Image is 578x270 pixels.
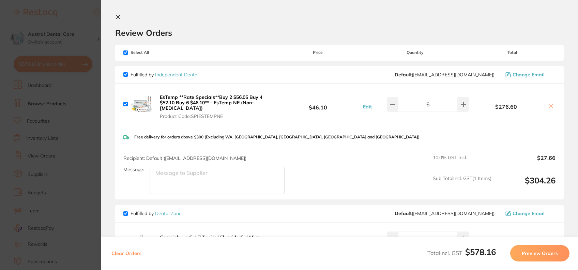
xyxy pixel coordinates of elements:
label: Message: [123,167,144,172]
span: Price [275,50,361,55]
span: Quantity [361,50,469,55]
b: Default [395,72,412,78]
span: 10.0 % GST Incl. [433,155,491,170]
h2: Review Orders [115,28,564,38]
span: Total [469,50,556,55]
output: $304.26 [497,176,556,194]
button: Change Email [503,72,556,78]
button: Change Email [503,210,556,216]
span: Change Email [513,72,545,77]
a: Dental Zone [155,210,182,216]
button: Clear Orders [109,245,143,261]
b: Germiphene Gel 7 Topical Fluoride Gel Mint [160,234,259,240]
span: Sub Total Incl. GST ( 1 Items) [433,176,491,194]
a: Independent Dental [155,72,198,78]
span: hello@dentalzone.com.au [395,211,495,216]
p: Fulfilled by [131,211,182,216]
p: Free delivery for orders above $300 (Excluding WA, [GEOGRAPHIC_DATA], [GEOGRAPHIC_DATA], [GEOGRAP... [134,135,420,139]
span: Recipient: Default ( [EMAIL_ADDRESS][DOMAIN_NAME] ) [123,155,246,161]
span: Select All [123,50,192,55]
img: ZHRoaXJ4Mw [131,228,152,250]
span: Change Email [513,211,545,216]
b: $48.00 [275,233,361,245]
img: amJlY3dvaA [131,93,152,115]
button: Preview Orders [510,245,569,261]
b: $578.16 [465,247,496,257]
output: $27.66 [497,155,556,170]
b: $46.10 [275,98,361,111]
span: Product Code: SPIESTEMPNE [160,114,273,119]
p: Fulfilled by [131,72,198,77]
button: EsTemp **Rate Specials**Buy 2 $56.05 Buy 4 $52.10 Buy 6 $46.10** - EsTemp NE (Non-[MEDICAL_DATA])... [158,94,275,119]
span: Total Incl. GST [427,250,496,256]
span: orders@independentdental.com.au [395,72,495,77]
button: Edit [361,104,374,110]
b: $276.60 [469,104,543,110]
b: Default [395,210,412,216]
b: EsTemp **Rate Specials**Buy 2 $56.05 Buy 4 $52.10 Buy 6 $46.10** - EsTemp NE (Non-[MEDICAL_DATA]) [160,94,262,111]
button: Germiphene Gel 7 Topical Fluoride Gel Mint Product Code:FGM [158,234,261,249]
